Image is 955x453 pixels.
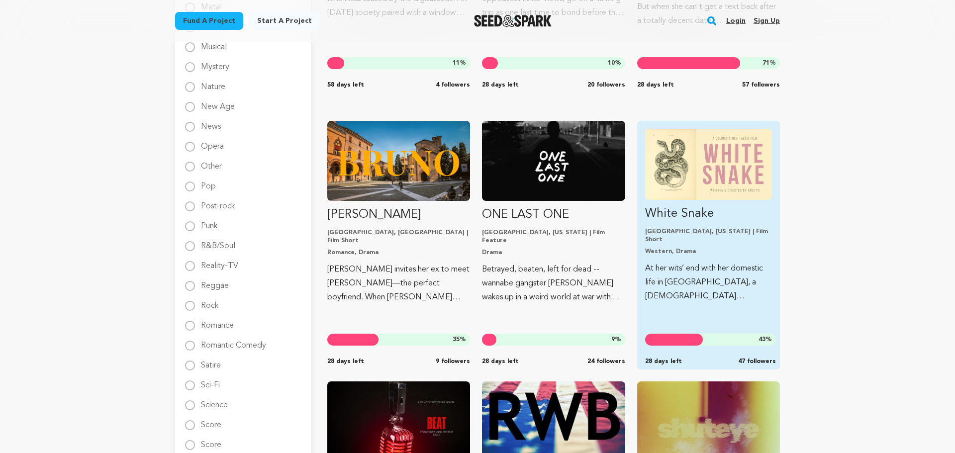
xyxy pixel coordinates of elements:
[587,81,625,89] span: 20 followers
[201,75,225,91] label: Nature
[482,249,625,257] p: Drama
[327,263,470,304] p: [PERSON_NAME] invites her ex to meet [PERSON_NAME]—the perfect boyfriend. When [PERSON_NAME] arri...
[611,337,615,343] span: 9
[637,81,674,89] span: 28 days left
[201,254,238,270] label: Reality-TV
[453,60,460,66] span: 11
[201,393,228,409] label: Science
[482,358,519,365] span: 28 days left
[201,274,229,290] label: Reggae
[201,35,227,51] label: Musical
[474,15,552,27] a: Seed&Spark Homepage
[327,121,470,304] a: Fund Bruno
[645,228,772,244] p: [GEOGRAPHIC_DATA], [US_STATE] | Film Short
[201,115,221,131] label: News
[201,334,266,350] label: Romantic Comedy
[608,60,615,66] span: 10
[201,135,224,151] label: Opera
[759,336,772,344] span: %
[201,234,235,250] label: R&B/Soul
[453,336,466,344] span: %
[201,413,221,429] label: Score
[201,194,235,210] label: Post-rock
[327,358,364,365] span: 28 days left
[742,81,780,89] span: 57 followers
[436,358,470,365] span: 9 followers
[201,354,221,369] label: Satire
[482,81,519,89] span: 28 days left
[201,433,221,449] label: Score
[738,358,776,365] span: 47 followers
[201,314,234,330] label: Romance
[608,59,621,67] span: %
[645,129,772,303] a: Fund White Snake
[249,12,320,30] a: Start a project
[201,55,229,71] label: Mystery
[201,155,222,171] label: Other
[201,294,218,310] label: Rock
[201,373,220,389] label: Sci-Fi
[587,358,625,365] span: 24 followers
[482,121,625,304] a: Fund ONE LAST ONE
[474,15,552,27] img: Seed&Spark Logo Dark Mode
[201,95,235,111] label: New Age
[763,59,776,67] span: %
[175,12,243,30] a: Fund a project
[645,358,682,365] span: 28 days left
[726,13,746,29] a: Login
[482,207,625,223] p: ONE LAST ONE
[327,249,470,257] p: Romance, Drama
[453,337,460,343] span: 35
[201,175,216,190] label: Pop
[611,336,621,344] span: %
[759,337,765,343] span: 43
[327,207,470,223] p: [PERSON_NAME]
[754,13,780,29] a: Sign up
[482,229,625,245] p: [GEOGRAPHIC_DATA], [US_STATE] | Film Feature
[763,60,769,66] span: 71
[436,81,470,89] span: 4 followers
[327,229,470,245] p: [GEOGRAPHIC_DATA], [GEOGRAPHIC_DATA] | Film Short
[453,59,466,67] span: %
[645,206,772,222] p: White Snake
[201,214,217,230] label: Punk
[645,262,772,303] p: At her wits’ end with her domestic life in [GEOGRAPHIC_DATA], a [DEMOGRAPHIC_DATA] immigrant moth...
[645,248,772,256] p: Western, Drama
[327,81,364,89] span: 58 days left
[482,263,625,304] p: Betrayed, beaten, left for dead -- wannabe gangster [PERSON_NAME] wakes up in a weird world at wa...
